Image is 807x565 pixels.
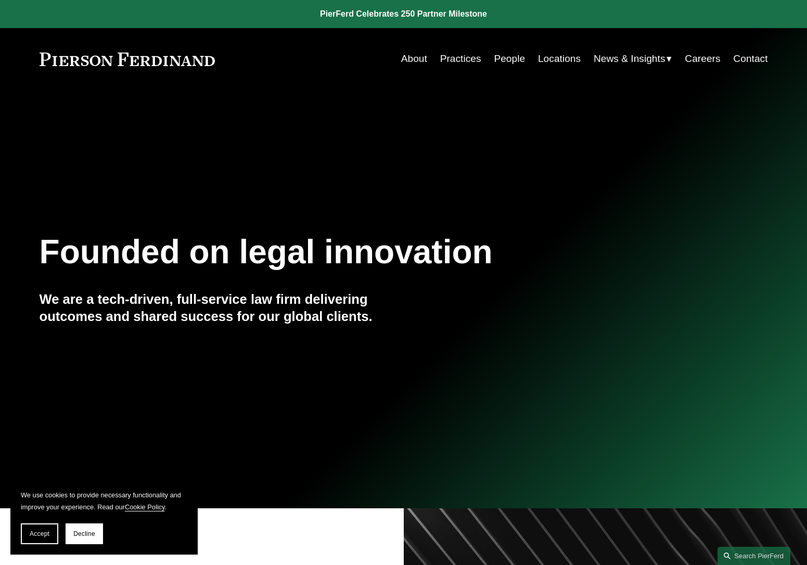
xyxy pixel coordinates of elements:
[494,49,525,69] a: People
[685,49,720,69] a: Careers
[21,523,58,544] button: Accept
[73,530,95,537] span: Decline
[718,547,790,565] a: Search this site
[440,49,481,69] a: Practices
[40,291,404,325] h4: We are a tech-driven, full-service law firm delivering outcomes and shared success for our global...
[30,530,49,537] span: Accept
[538,49,581,69] a: Locations
[66,523,103,544] button: Decline
[594,50,665,68] span: News & Insights
[733,49,767,69] a: Contact
[21,489,187,513] p: We use cookies to provide necessary functionality and improve your experience. Read our .
[40,233,647,271] h1: Founded on legal innovation
[10,479,198,555] section: Cookie banner
[401,49,427,69] a: About
[594,49,672,69] a: folder dropdown
[125,503,165,511] a: Cookie Policy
